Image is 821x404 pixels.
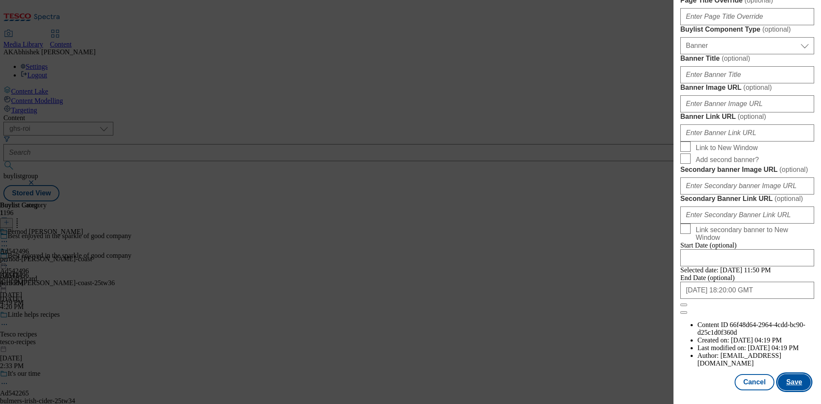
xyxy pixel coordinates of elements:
input: Enter Banner Link URL [680,124,814,142]
button: Cancel [735,374,774,390]
label: Secondary banner Image URL [680,165,814,174]
span: [EMAIL_ADDRESS][DOMAIN_NAME] [697,352,781,367]
label: Banner Link URL [680,112,814,121]
button: Close [680,304,687,306]
li: Created on: [697,336,814,344]
li: Content ID [697,321,814,336]
span: [DATE] 04:19 PM [731,336,782,344]
input: Enter Secondary banner Image URL [680,177,814,195]
li: Author: [697,352,814,367]
input: Enter Date [680,282,814,299]
input: Enter Date [680,249,814,266]
span: Link to New Window [696,144,758,152]
input: Enter Page Title Override [680,8,814,25]
span: Selected date: [DATE] 11:50 PM [680,266,771,274]
span: ( optional ) [762,26,791,33]
label: Banner Image URL [680,83,814,92]
label: Banner Title [680,54,814,63]
span: ( optional ) [780,166,808,173]
li: Last modified on: [697,344,814,352]
span: ( optional ) [722,55,750,62]
label: Secondary Banner Link URL [680,195,814,203]
input: Enter Banner Image URL [680,95,814,112]
input: Enter Secondary Banner Link URL [680,206,814,224]
span: Add second banner? [696,156,759,164]
span: End Date (optional) [680,274,735,281]
span: Link secondary banner to New Window [696,226,811,242]
span: ( optional ) [774,195,803,202]
span: 66f48d64-2964-4cdd-bc90-d25c1d0f360d [697,321,805,336]
span: Start Date (optional) [680,242,737,249]
label: Buylist Component Type [680,25,814,34]
span: [DATE] 04:19 PM [748,344,799,351]
input: Enter Banner Title [680,66,814,83]
button: Save [778,374,811,390]
span: ( optional ) [743,84,772,91]
span: ( optional ) [738,113,766,120]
